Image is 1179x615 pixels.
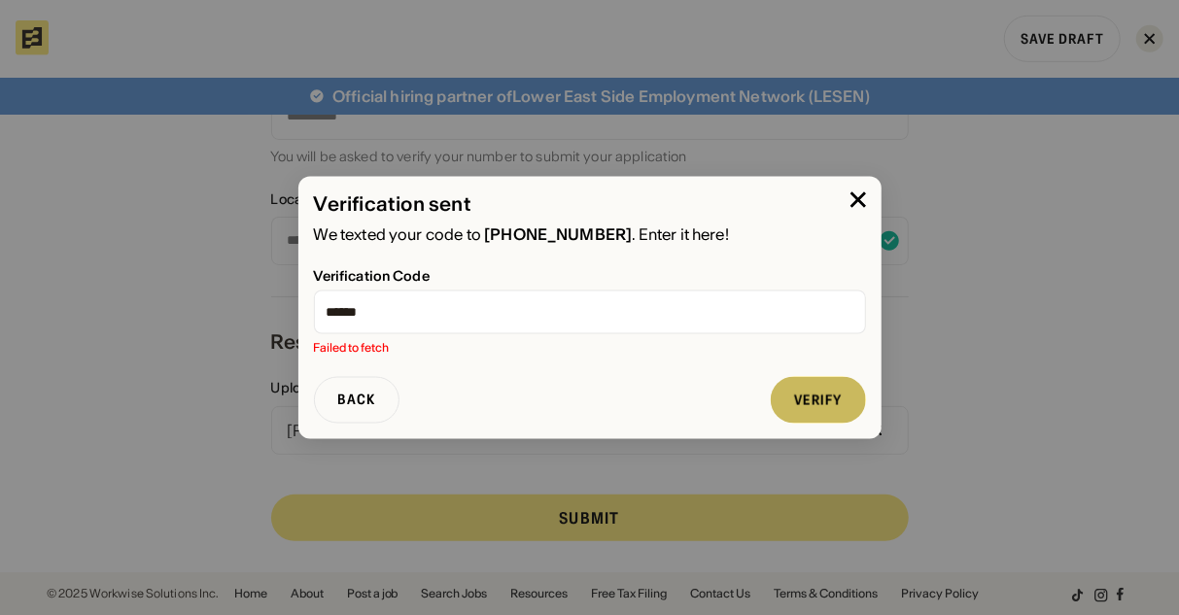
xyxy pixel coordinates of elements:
[338,393,375,407] div: back
[794,393,843,407] div: verify
[484,223,632,243] span: [PHONE_NUMBER]
[314,342,866,354] span: Failed to fetch
[314,191,866,215] div: Verification sent
[314,222,866,244] div: We texted your code to . Enter it here!
[314,268,866,285] div: Verification Code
